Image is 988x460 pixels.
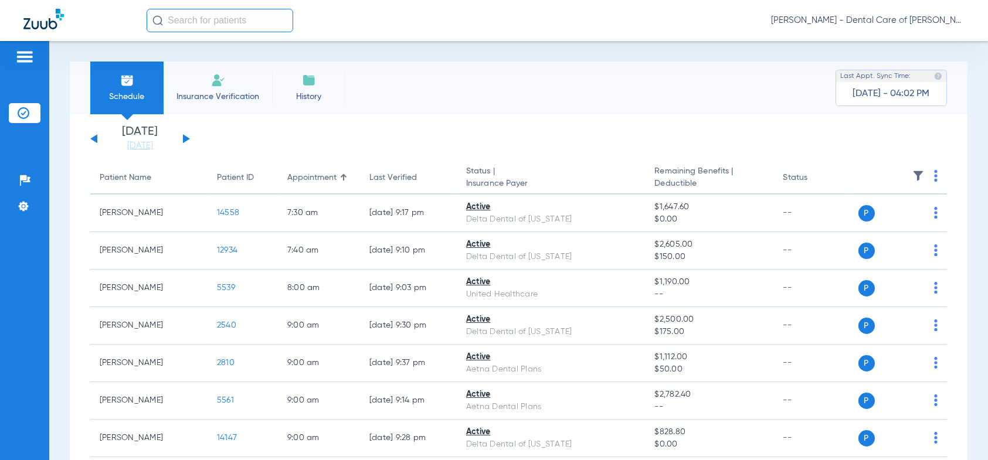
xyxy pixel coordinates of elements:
div: Active [466,351,636,363]
div: Aetna Dental Plans [466,363,636,376]
div: Delta Dental of [US_STATE] [466,326,636,338]
td: -- [774,307,853,345]
div: Patient Name [100,172,198,184]
span: Insurance Verification [172,91,263,103]
div: Active [466,276,636,288]
td: [PERSON_NAME] [90,345,208,382]
img: Zuub Logo [23,9,64,29]
td: 7:40 AM [278,232,360,270]
div: Patient ID [217,172,269,184]
span: $1,647.60 [654,201,764,213]
td: -- [774,420,853,457]
img: last sync help info [934,72,942,80]
td: [DATE] 9:37 PM [360,345,457,382]
span: $2,605.00 [654,238,764,251]
span: $2,500.00 [654,314,764,326]
td: 9:00 AM [278,345,360,382]
span: History [281,91,337,103]
img: group-dot-blue.svg [934,170,938,182]
th: Status [774,162,853,195]
a: [DATE] [105,140,175,152]
td: -- [774,232,853,270]
img: Schedule [120,73,134,87]
img: hamburger-icon [15,50,34,64]
div: Last Verified [369,172,447,184]
th: Remaining Benefits | [645,162,773,195]
td: -- [774,382,853,420]
div: Active [466,426,636,438]
td: 7:30 AM [278,195,360,232]
div: Active [466,389,636,401]
img: History [302,73,316,87]
span: $50.00 [654,363,764,376]
img: group-dot-blue.svg [934,244,938,256]
div: Patient ID [217,172,254,184]
td: [DATE] 9:30 PM [360,307,457,345]
img: Search Icon [152,15,163,26]
td: -- [774,195,853,232]
span: 12934 [217,246,237,254]
span: [PERSON_NAME] - Dental Care of [PERSON_NAME] [771,15,965,26]
div: Active [466,238,636,251]
div: Appointment [287,172,337,184]
div: Active [466,314,636,326]
span: P [858,243,875,259]
td: [PERSON_NAME] [90,307,208,345]
img: group-dot-blue.svg [934,207,938,219]
span: 5539 [217,284,235,292]
img: Manual Insurance Verification [211,73,225,87]
span: 5561 [217,396,234,404]
input: Search for patients [147,9,293,32]
div: Aetna Dental Plans [466,401,636,413]
span: P [858,280,875,297]
td: [PERSON_NAME] [90,270,208,307]
td: 8:00 AM [278,270,360,307]
span: P [858,393,875,409]
span: $0.00 [654,438,764,451]
li: [DATE] [105,126,175,152]
img: group-dot-blue.svg [934,282,938,294]
span: $150.00 [654,251,764,263]
div: Delta Dental of [US_STATE] [466,438,636,451]
td: 9:00 AM [278,420,360,457]
span: -- [654,401,764,413]
span: 2810 [217,359,235,367]
span: 2540 [217,321,236,329]
td: [DATE] 9:10 PM [360,232,457,270]
td: 9:00 AM [278,382,360,420]
span: Schedule [99,91,155,103]
div: Appointment [287,172,351,184]
td: 9:00 AM [278,307,360,345]
td: [DATE] 9:28 PM [360,420,457,457]
span: $2,782.40 [654,389,764,401]
div: Delta Dental of [US_STATE] [466,251,636,263]
img: group-dot-blue.svg [934,319,938,331]
span: P [858,430,875,447]
div: United Healthcare [466,288,636,301]
span: 14147 [217,434,237,442]
td: [DATE] 9:14 PM [360,382,457,420]
th: Status | [457,162,645,195]
span: $1,190.00 [654,276,764,288]
span: Insurance Payer [466,178,636,190]
span: $0.00 [654,213,764,226]
span: -- [654,288,764,301]
span: $175.00 [654,326,764,338]
span: P [858,318,875,334]
span: $828.80 [654,426,764,438]
span: 14558 [217,209,239,217]
img: group-dot-blue.svg [934,394,938,406]
td: [PERSON_NAME] [90,232,208,270]
span: $1,112.00 [654,351,764,363]
span: Last Appt. Sync Time: [840,70,911,82]
img: group-dot-blue.svg [934,357,938,369]
div: Delta Dental of [US_STATE] [466,213,636,226]
img: filter.svg [912,170,924,182]
img: group-dot-blue.svg [934,432,938,444]
span: Deductible [654,178,764,190]
td: [PERSON_NAME] [90,420,208,457]
div: Active [466,201,636,213]
td: [PERSON_NAME] [90,195,208,232]
span: [DATE] - 04:02 PM [853,88,930,100]
div: Last Verified [369,172,417,184]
